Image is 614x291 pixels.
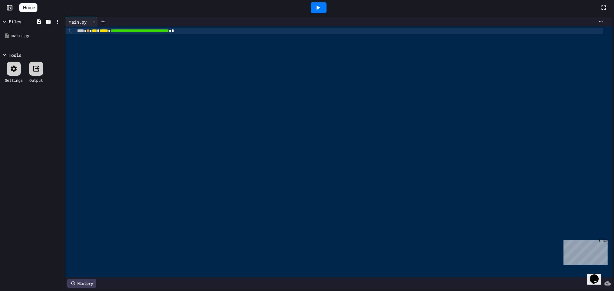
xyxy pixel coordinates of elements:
iframe: chat widget [587,265,608,285]
span: Home [23,4,35,11]
div: Settings [5,77,23,83]
div: 1 [66,28,72,34]
div: main.py [66,17,98,27]
a: Home [19,3,37,12]
div: main.py [12,33,61,39]
div: main.py [66,19,90,25]
div: Chat with us now!Close [3,3,44,41]
div: Output [29,77,43,83]
div: Files [9,18,21,25]
div: History [67,279,96,288]
div: Tools [9,52,21,58]
iframe: chat widget [561,238,608,265]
